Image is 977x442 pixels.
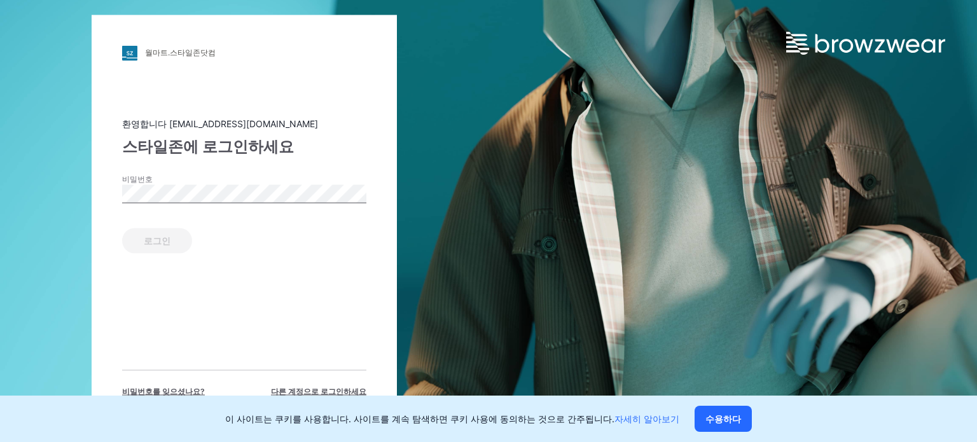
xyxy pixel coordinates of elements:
font: 다른 계정으로 로그인하세요 [271,386,366,396]
img: stylezone-logo.562084cfcfab977791bfbf7441f1a819.svg [122,45,137,60]
font: 수용하다 [705,413,741,424]
font: 비밀번호 [122,174,153,183]
a: 자세히 알아보기 [614,413,679,424]
button: 수용하다 [695,406,752,432]
font: 이 사이트는 쿠키를 사용합니다. 사이트를 계속 탐색하면 쿠키 사용에 동의하는 것으로 간주됩니다. [225,413,614,424]
font: 환영합니다 [EMAIL_ADDRESS][DOMAIN_NAME] [122,118,318,128]
font: 월마트.스타일존닷컴 [145,48,216,57]
font: 비밀번호를 잊으셨나요? [122,386,205,396]
a: 월마트.스타일존닷컴 [122,45,366,60]
img: browzwear-logo.e42bd6dac1945053ebaf764b6aa21510.svg [786,32,945,55]
font: 스타일존에 로그인하세요 [122,137,294,155]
